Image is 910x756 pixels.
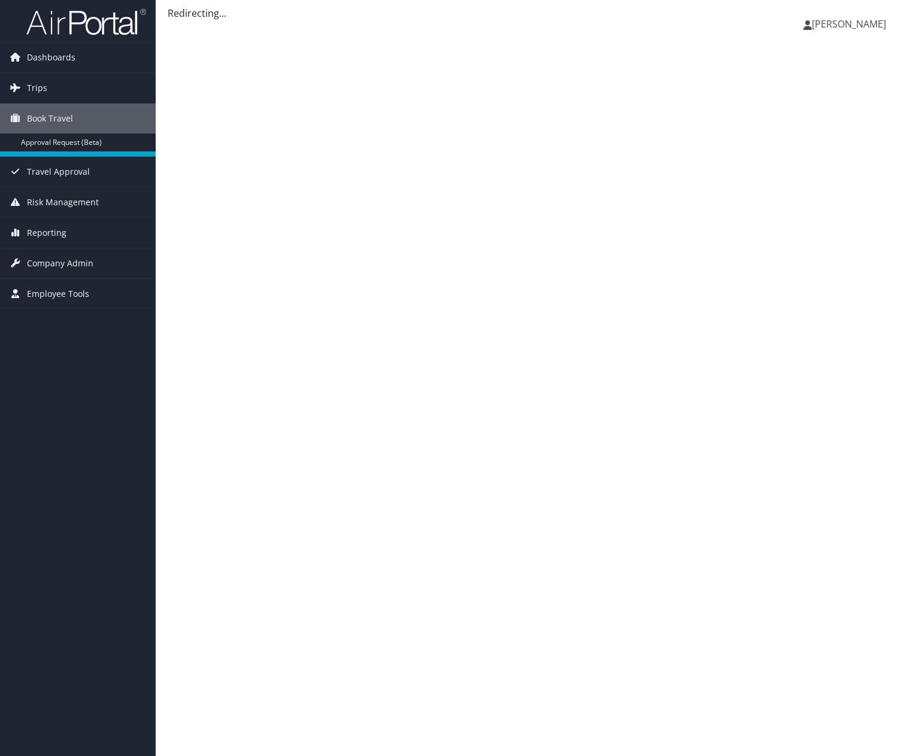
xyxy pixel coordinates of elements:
span: Book Travel [27,104,73,133]
span: Employee Tools [27,279,89,309]
div: Redirecting... [168,6,898,20]
span: Dashboards [27,42,75,72]
span: Travel Approval [27,157,90,187]
img: airportal-logo.png [26,8,146,36]
span: [PERSON_NAME] [812,17,886,31]
span: Trips [27,73,47,103]
span: Reporting [27,218,66,248]
span: Company Admin [27,248,93,278]
a: [PERSON_NAME] [803,6,898,42]
span: Risk Management [27,187,99,217]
